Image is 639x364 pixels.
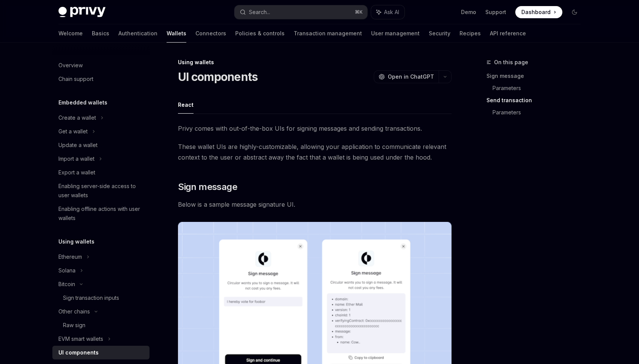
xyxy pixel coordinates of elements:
[52,179,150,202] a: Enabling server-side access to user wallets
[493,106,587,119] a: Parameters
[371,24,420,43] a: User management
[493,82,587,94] a: Parameters
[249,8,270,17] div: Search...
[384,8,399,16] span: Ask AI
[52,318,150,332] a: Raw sign
[58,252,82,261] div: Ethereum
[178,70,258,84] h1: UI components
[58,98,107,107] h5: Embedded wallets
[58,204,145,223] div: Enabling offline actions with user wallets
[429,24,450,43] a: Security
[178,141,452,163] span: These wallet UIs are highly-customizable, allowing your application to communicate relevant conte...
[58,280,75,289] div: Bitcoin
[58,113,96,122] div: Create a wallet
[486,94,587,106] a: Send transaction
[178,59,452,66] div: Using wallets
[52,59,150,72] a: Overview
[521,8,551,16] span: Dashboard
[374,70,439,83] button: Open in ChatGPT
[568,6,581,18] button: Toggle dark mode
[515,6,562,18] a: Dashboard
[58,266,76,275] div: Solana
[460,24,481,43] a: Recipes
[58,168,95,177] div: Export a wallet
[58,307,90,316] div: Other chains
[58,61,83,70] div: Overview
[58,7,105,17] img: dark logo
[58,237,94,246] h5: Using wallets
[52,291,150,305] a: Sign transaction inputs
[485,8,506,16] a: Support
[178,199,452,210] span: Below is a sample message signature UI.
[195,24,226,43] a: Connectors
[63,293,119,302] div: Sign transaction inputs
[486,70,587,82] a: Sign message
[52,346,150,359] a: UI components
[178,96,194,114] button: React
[388,73,434,81] span: Open in ChatGPT
[178,123,452,134] span: Privy comes with out-of-the-box UIs for signing messages and sending transactions.
[118,24,157,43] a: Authentication
[58,141,98,150] div: Update a wallet
[58,24,83,43] a: Welcome
[235,5,367,19] button: Search...⌘K
[355,9,363,15] span: ⌘ K
[371,5,404,19] button: Ask AI
[167,24,186,43] a: Wallets
[294,24,362,43] a: Transaction management
[58,74,93,84] div: Chain support
[490,24,526,43] a: API reference
[52,138,150,152] a: Update a wallet
[63,321,85,330] div: Raw sign
[235,24,285,43] a: Policies & controls
[58,348,99,357] div: UI components
[52,72,150,86] a: Chain support
[52,166,150,179] a: Export a wallet
[58,154,94,163] div: Import a wallet
[58,334,103,343] div: EVM smart wallets
[52,202,150,225] a: Enabling offline actions with user wallets
[461,8,476,16] a: Demo
[494,58,528,67] span: On this page
[58,127,88,136] div: Get a wallet
[92,24,109,43] a: Basics
[58,182,145,200] div: Enabling server-side access to user wallets
[178,181,237,193] span: Sign message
